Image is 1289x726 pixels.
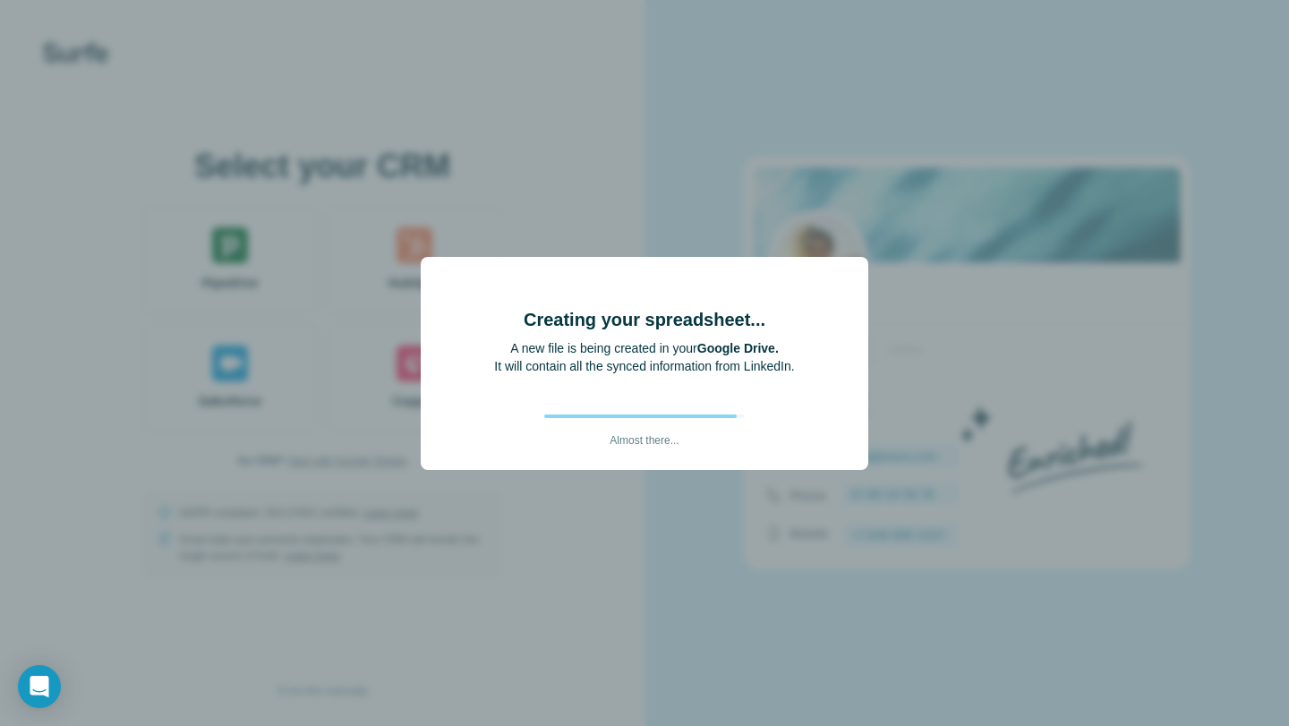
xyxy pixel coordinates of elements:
h4: Creating your spreadsheet... [524,307,765,332]
p: It will contain all the synced information from LinkedIn. [494,357,794,375]
b: Google Drive. [697,341,779,355]
p: Almost there... [610,418,679,448]
p: A new file is being created in your [494,339,794,357]
div: Open Intercom Messenger [18,665,61,708]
